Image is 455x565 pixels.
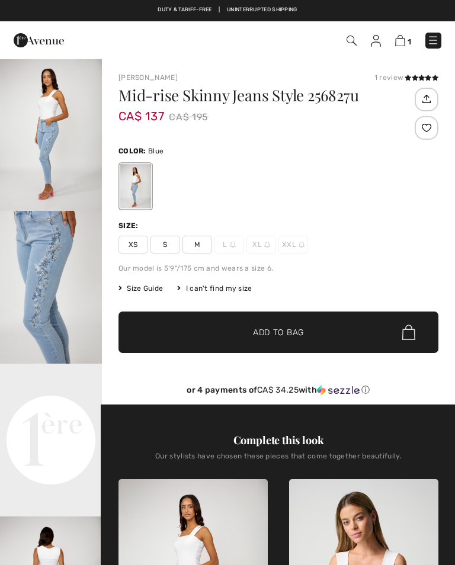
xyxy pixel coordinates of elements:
img: Search [347,36,357,46]
div: 1 review [374,72,438,83]
img: ring-m.svg [230,242,236,248]
img: ring-m.svg [264,242,270,248]
span: 1 [408,37,411,46]
span: M [182,236,212,253]
img: Share [416,89,436,109]
div: Our model is 5'9"/175 cm and wears a size 6. [118,263,438,274]
img: ring-m.svg [299,242,305,248]
span: Blue [148,147,164,155]
button: Add to Bag [118,312,438,353]
span: CA$ 195 [169,108,209,126]
span: Size Guide [118,283,163,294]
div: or 4 payments of with [118,385,438,396]
img: 1ère Avenue [14,28,64,52]
div: Complete this look [118,433,438,447]
a: 1 [395,34,411,47]
div: or 4 payments ofCA$ 34.25withSezzle Click to learn more about Sezzle [118,385,438,400]
a: [PERSON_NAME] [118,73,178,82]
div: Size: [118,220,141,231]
span: CA$ 34.25 [257,385,299,395]
span: XL [246,236,276,253]
div: I can't find my size [177,283,252,294]
span: L [214,236,244,253]
a: 1ère Avenue [14,35,64,45]
img: Menu [427,34,439,46]
iframe: Opens a widget where you can find more information [415,479,443,509]
span: Color: [118,147,146,155]
img: Shopping Bag [395,35,405,46]
span: XXL [278,236,308,253]
div: Our stylists have chosen these pieces that come together beautifully. [118,452,438,470]
span: Add to Bag [253,326,304,339]
img: Bag.svg [402,325,415,340]
span: S [150,236,180,253]
h1: Mid-rise Skinny Jeans Style 256827u [118,88,412,103]
div: Blue [120,164,151,208]
span: CA$ 137 [118,97,164,123]
span: XS [118,236,148,253]
img: My Info [371,35,381,47]
img: Sezzle [317,385,360,396]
